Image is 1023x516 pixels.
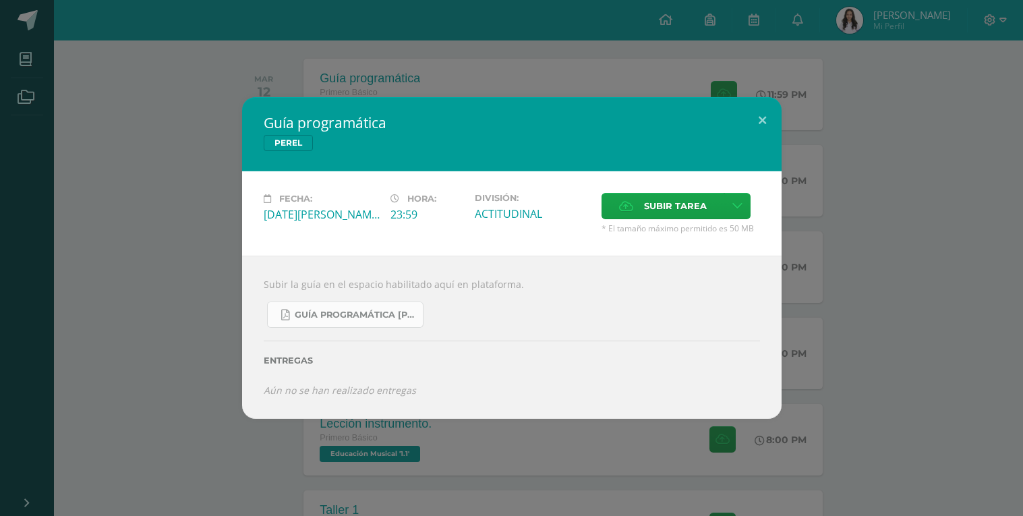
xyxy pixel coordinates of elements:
[743,97,782,143] button: Close (Esc)
[267,302,423,328] a: Guía Programática [PERSON_NAME] 1ro Básico - Bloque 3 - Profe. [PERSON_NAME].pdf
[390,207,464,222] div: 23:59
[264,113,760,132] h2: Guía programática
[264,135,313,151] span: PEREL
[242,256,782,418] div: Subir la guía en el espacio habilitado aquí en plataforma.
[475,206,591,221] div: ACTITUDINAL
[602,223,760,234] span: * El tamaño máximo permitido es 50 MB
[407,194,436,204] span: Hora:
[264,355,760,366] label: Entregas
[295,310,416,320] span: Guía Programática [PERSON_NAME] 1ro Básico - Bloque 3 - Profe. [PERSON_NAME].pdf
[644,194,707,219] span: Subir tarea
[279,194,312,204] span: Fecha:
[264,384,416,397] i: Aún no se han realizado entregas
[475,193,591,203] label: División:
[264,207,380,222] div: [DATE][PERSON_NAME]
